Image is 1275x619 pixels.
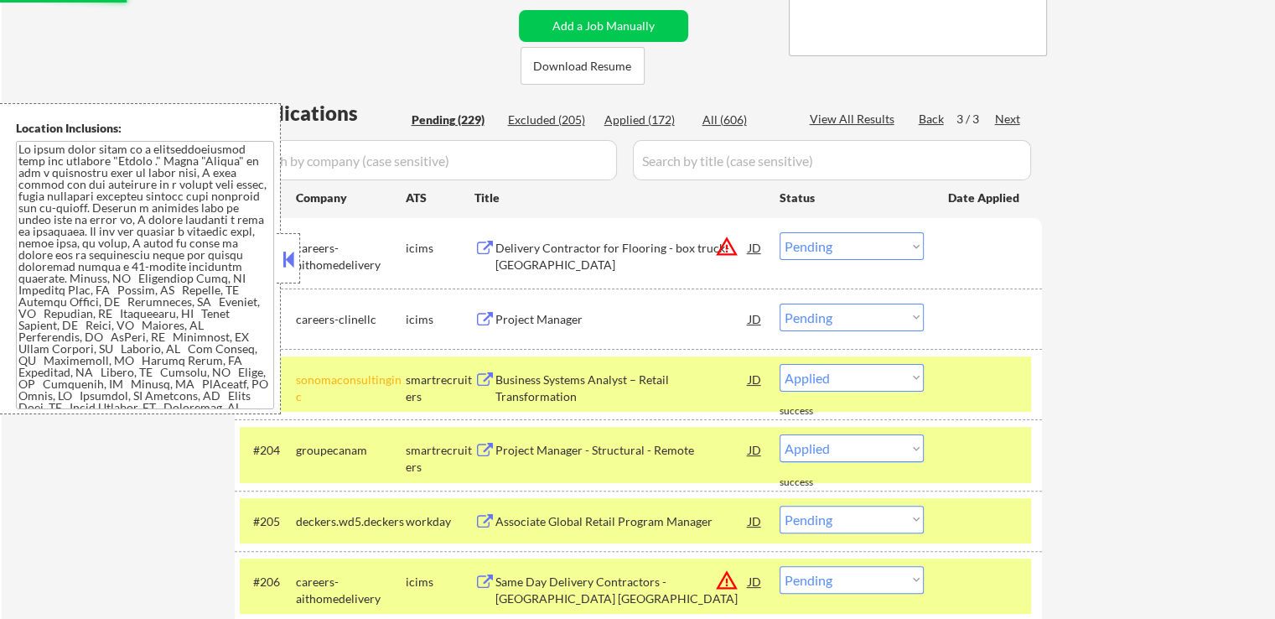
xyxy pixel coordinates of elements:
[406,513,474,530] div: workday
[406,240,474,257] div: icims
[747,566,764,596] div: JD
[495,442,749,459] div: Project Manager - Structural - Remote
[747,364,764,394] div: JD
[406,574,474,590] div: icims
[519,10,688,42] button: Add a Job Manually
[240,140,617,180] input: Search by company (case sensitive)
[780,182,924,212] div: Status
[919,111,946,127] div: Back
[521,47,645,85] button: Download Resume
[715,569,739,592] button: warning_amber
[495,513,749,530] div: Associate Global Retail Program Manager
[253,574,282,590] div: #206
[296,513,406,530] div: deckers.wd5.deckers
[702,112,786,128] div: All (606)
[406,311,474,328] div: icims
[253,442,282,459] div: #204
[412,112,495,128] div: Pending (229)
[604,112,688,128] div: Applied (172)
[633,140,1031,180] input: Search by title (case sensitive)
[715,235,739,258] button: warning_amber
[495,240,749,273] div: Delivery Contractor for Flooring - box truck-[GEOGRAPHIC_DATA]
[296,442,406,459] div: groupecanam
[16,120,274,137] div: Location Inclusions:
[956,111,995,127] div: 3 / 3
[296,311,406,328] div: careers-clinellc
[747,506,764,536] div: JD
[810,111,899,127] div: View All Results
[995,111,1022,127] div: Next
[406,190,474,206] div: ATS
[747,232,764,263] div: JD
[495,372,749,404] div: Business Systems Analyst – Retail Transformation
[240,103,406,123] div: Applications
[406,442,474,475] div: smartrecruiters
[508,112,592,128] div: Excluded (205)
[948,190,1022,206] div: Date Applied
[747,304,764,334] div: JD
[296,574,406,606] div: careers-aithomedelivery
[474,190,764,206] div: Title
[780,476,847,490] div: success
[253,513,282,530] div: #205
[296,372,406,404] div: sonomaconsultinginc
[296,240,406,273] div: careers-aithomedelivery
[780,404,847,419] div: success
[406,372,474,404] div: smartrecruiters
[296,190,406,206] div: Company
[495,574,749,606] div: Same Day Delivery Contractors - [GEOGRAPHIC_DATA] [GEOGRAPHIC_DATA]
[495,311,749,328] div: Project Manager
[747,434,764,465] div: JD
